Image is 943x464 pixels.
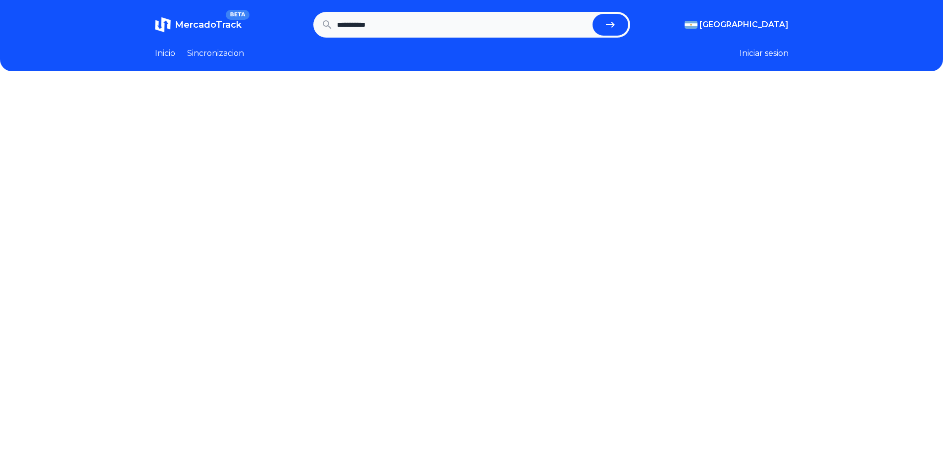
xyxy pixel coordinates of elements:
[175,19,242,30] span: MercadoTrack
[155,17,171,33] img: MercadoTrack
[226,10,249,20] span: BETA
[155,17,242,33] a: MercadoTrackBETA
[740,47,789,59] button: Iniciar sesion
[187,47,244,59] a: Sincronizacion
[685,21,697,29] img: Argentina
[699,19,789,31] span: [GEOGRAPHIC_DATA]
[155,47,175,59] a: Inicio
[685,19,789,31] button: [GEOGRAPHIC_DATA]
